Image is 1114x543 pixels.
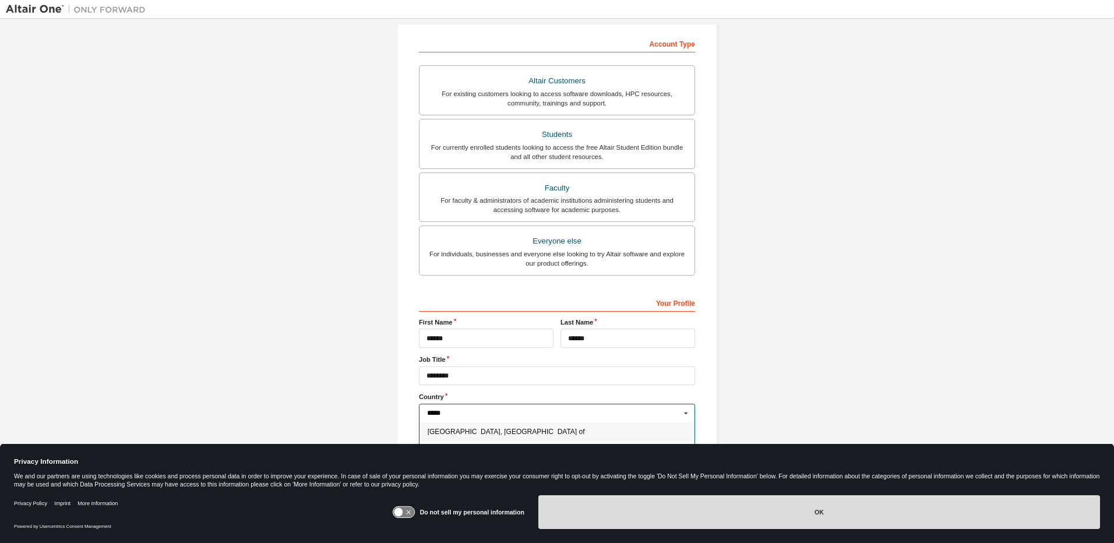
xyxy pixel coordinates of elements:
div: For faculty & administrators of academic institutions administering students and accessing softwa... [426,196,688,214]
div: For existing customers looking to access software downloads, HPC resources, community, trainings ... [426,89,688,108]
div: Account Type [419,34,695,52]
div: Students [426,126,688,143]
div: Everyone else [426,233,688,249]
label: Last Name [560,318,695,327]
label: Country [419,392,695,401]
span: [GEOGRAPHIC_DATA], [GEOGRAPHIC_DATA] of [428,428,687,435]
img: Altair One [6,3,151,15]
label: Job Title [419,355,695,364]
div: Faculty [426,180,688,196]
div: For currently enrolled students looking to access the free Altair Student Edition bundle and all ... [426,143,688,161]
div: Altair Customers [426,73,688,89]
div: For individuals, businesses and everyone else looking to try Altair software and explore our prod... [426,249,688,268]
label: First Name [419,318,554,327]
div: Your Profile [419,293,695,312]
